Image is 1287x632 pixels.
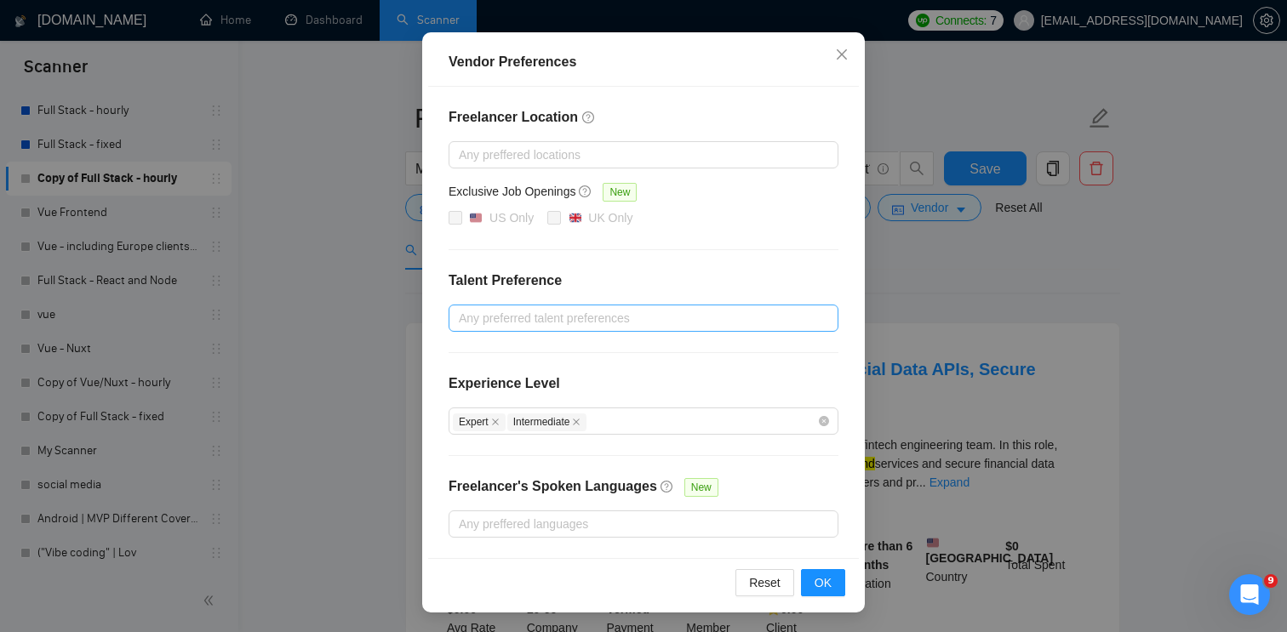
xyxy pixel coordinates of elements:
[491,418,500,426] span: close
[572,418,581,426] span: close
[835,48,849,61] span: close
[569,212,581,224] img: 🇬🇧
[735,569,794,596] button: Reset
[449,270,838,291] h4: Talent Preference
[603,183,637,202] span: New
[449,373,560,394] h4: Experience Level
[449,182,575,201] h5: Exclusive Job Openings
[449,52,838,72] div: Vendor Preferences
[582,111,596,124] span: question-circle
[661,480,674,493] span: question-circle
[801,569,845,596] button: OK
[819,416,829,426] span: close-circle
[453,413,506,431] span: Expert
[449,476,657,497] h4: Freelancer's Spoken Languages
[470,212,482,224] img: 🇺🇸
[507,413,587,431] span: Intermediate
[579,185,592,198] span: question-circle
[449,107,838,128] h4: Freelancer Location
[815,573,832,592] span: OK
[1229,574,1270,615] iframe: Intercom live chat
[749,573,781,592] span: Reset
[819,32,865,78] button: Close
[489,208,534,227] div: US Only
[684,478,718,497] span: New
[1264,574,1278,588] span: 9
[588,208,632,227] div: UK Only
